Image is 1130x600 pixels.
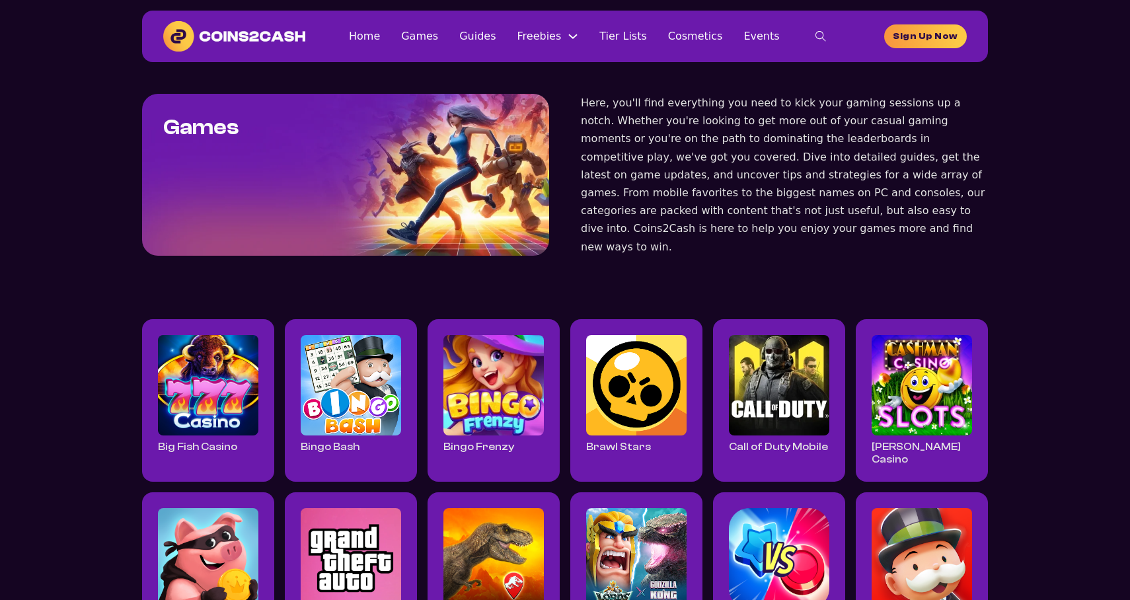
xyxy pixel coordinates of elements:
[581,151,985,253] span: Dive into detailed guides, get the latest on game updates, and uncover tips and strategies for a ...
[163,21,305,52] img: Coins2Cash Logo
[872,441,961,465] a: Cashman Casino game posts
[158,335,258,435] img: Big Fish Casino
[586,441,651,453] a: Brawl Stars game posts
[729,441,828,453] a: Call of Duty Mobile game posts
[801,23,841,50] button: toggle search
[401,27,438,45] a: Games
[729,335,829,435] img: Call of Duty Mobile icon
[163,115,239,141] h1: Games
[668,27,723,45] a: Cosmetics
[158,441,237,453] a: Big Fish Casino game posts
[743,27,779,45] a: Events
[872,335,972,435] img: Cashman Casino icon
[459,27,496,45] a: Guides
[599,27,647,45] a: Tier Lists
[581,96,961,163] span: Here, you'll find everything you need to kick your gaming sessions up a notch. Whether you're loo...
[443,335,544,435] img: Bingo Frenzy icon
[349,27,380,45] a: Home
[517,27,562,45] a: Freebies
[443,441,514,453] a: Bingo Frenzy game posts
[568,31,578,42] button: Freebies Sub menu
[301,441,359,453] a: Bingo Bash game posts
[884,24,967,48] a: homepage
